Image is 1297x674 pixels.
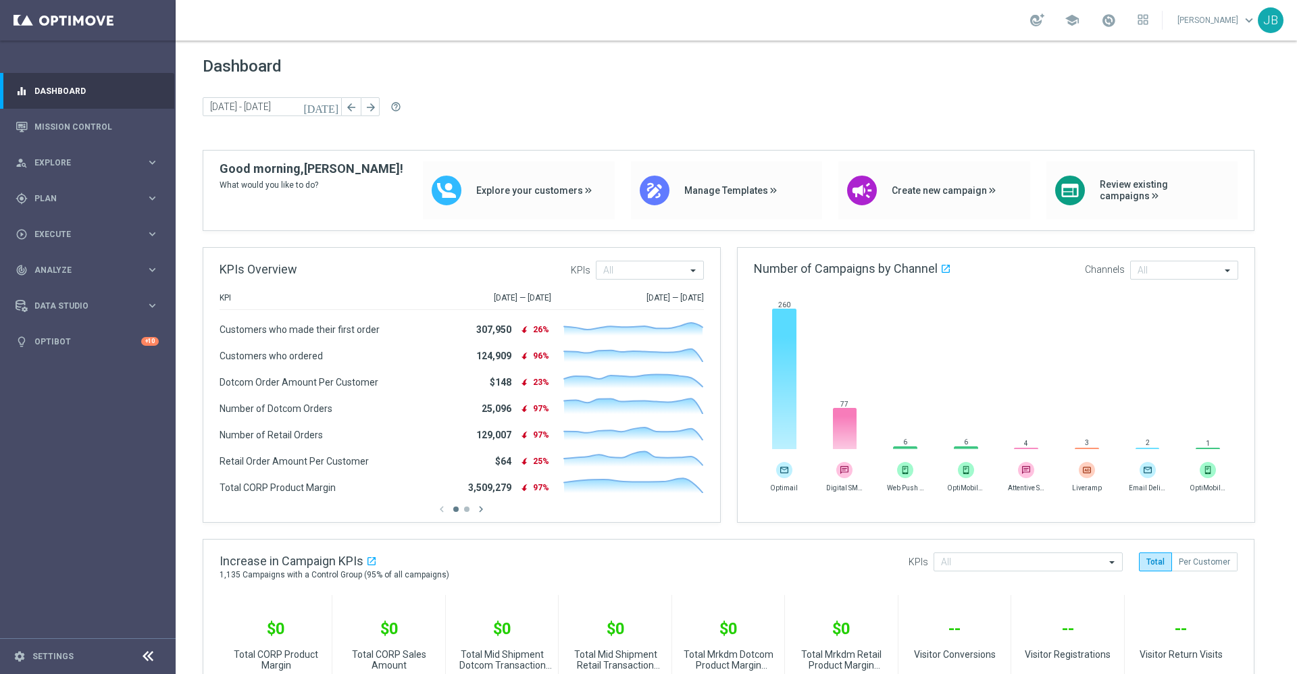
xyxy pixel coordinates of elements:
[16,85,28,97] i: equalizer
[16,336,28,348] i: lightbulb
[16,228,146,240] div: Execute
[146,228,159,240] i: keyboard_arrow_right
[1242,13,1256,28] span: keyboard_arrow_down
[34,266,146,274] span: Analyze
[34,323,141,359] a: Optibot
[1176,10,1258,30] a: [PERSON_NAME]keyboard_arrow_down
[15,157,159,168] button: person_search Explore keyboard_arrow_right
[16,264,146,276] div: Analyze
[15,265,159,276] button: track_changes Analyze keyboard_arrow_right
[15,193,159,204] button: gps_fixed Plan keyboard_arrow_right
[16,73,159,109] div: Dashboard
[16,228,28,240] i: play_circle_outline
[146,192,159,205] i: keyboard_arrow_right
[16,264,28,276] i: track_changes
[1065,13,1079,28] span: school
[15,122,159,132] button: Mission Control
[34,159,146,167] span: Explore
[34,302,146,310] span: Data Studio
[15,301,159,311] button: Data Studio keyboard_arrow_right
[1258,7,1283,33] div: JB
[16,157,28,169] i: person_search
[16,300,146,312] div: Data Studio
[16,323,159,359] div: Optibot
[15,86,159,97] button: equalizer Dashboard
[16,192,146,205] div: Plan
[34,109,159,145] a: Mission Control
[16,192,28,205] i: gps_fixed
[34,230,146,238] span: Execute
[34,195,146,203] span: Plan
[15,229,159,240] button: play_circle_outline Execute keyboard_arrow_right
[146,299,159,312] i: keyboard_arrow_right
[32,652,74,660] a: Settings
[34,73,159,109] a: Dashboard
[16,109,159,145] div: Mission Control
[15,336,159,347] button: lightbulb Optibot +10
[14,650,26,663] i: settings
[146,263,159,276] i: keyboard_arrow_right
[16,157,146,169] div: Explore
[141,337,159,346] div: +10
[146,156,159,169] i: keyboard_arrow_right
